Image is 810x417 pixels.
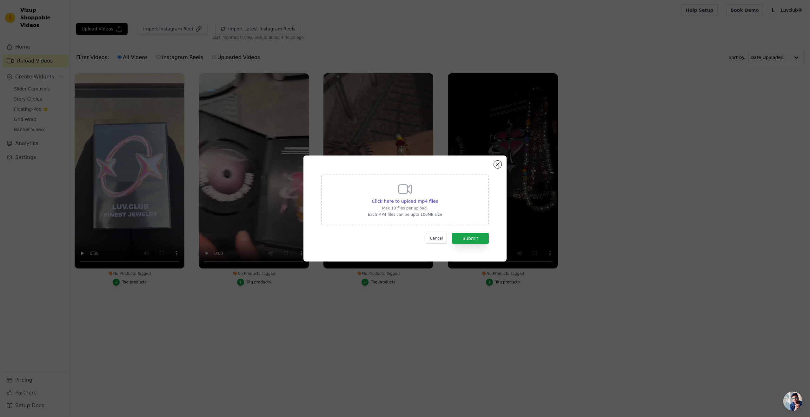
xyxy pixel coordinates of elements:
[368,212,442,217] p: Each MP4 files can be upto 100MB size
[494,161,501,168] button: Close modal
[426,233,447,244] button: Cancel
[368,206,442,211] p: Max 10 files per upload.
[452,233,489,244] button: Submit
[783,392,802,411] a: Ouvrir le chat
[372,199,438,204] span: Click here to upload mp4 files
